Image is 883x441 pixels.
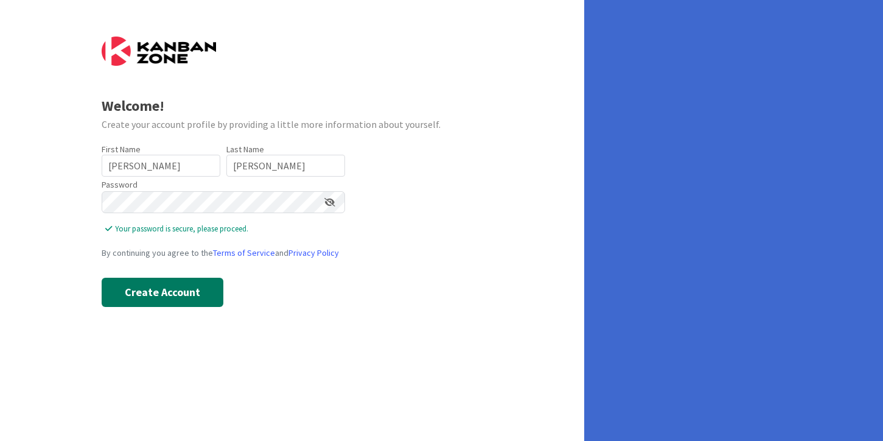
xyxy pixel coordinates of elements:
label: Last Name [226,144,264,155]
a: Terms of Service [213,247,275,258]
span: Your password is secure, please proceed. [105,223,345,235]
a: Privacy Policy [288,247,339,258]
div: Welcome! [102,95,483,117]
label: First Name [102,144,141,155]
div: By continuing you agree to the and [102,247,483,259]
img: Kanban Zone [102,37,216,66]
div: Create your account profile by providing a little more information about yourself. [102,117,483,132]
button: Create Account [102,278,223,307]
label: Password [102,178,138,191]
